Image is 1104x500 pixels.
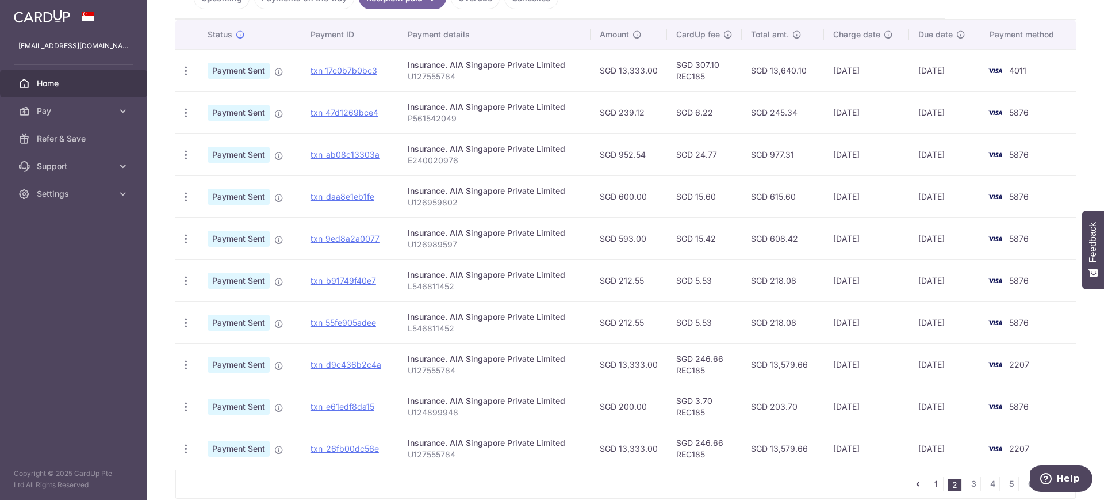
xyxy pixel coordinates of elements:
[751,29,789,40] span: Total amt.
[408,239,581,250] p: U126989597
[986,477,999,491] a: 4
[1082,211,1104,289] button: Feedback - Show survey
[591,386,667,428] td: SGD 200.00
[824,301,909,343] td: [DATE]
[208,357,270,373] span: Payment Sent
[984,106,1007,120] img: Bank Card
[408,395,581,407] div: Insurance. AIA Singapore Private Limited
[1009,150,1029,159] span: 5876
[37,105,113,117] span: Pay
[310,192,374,201] a: txn_daa8e1eb1fe
[909,49,980,91] td: [DATE]
[667,259,742,301] td: SGD 5.53
[408,437,581,449] div: Insurance. AIA Singapore Private Limited
[1009,360,1029,369] span: 2207
[742,259,824,301] td: SGD 218.08
[909,133,980,175] td: [DATE]
[909,301,980,343] td: [DATE]
[984,358,1007,372] img: Bank Card
[591,91,667,133] td: SGD 239.12
[667,49,742,91] td: SGD 307.10 REC185
[909,91,980,133] td: [DATE]
[984,400,1007,414] img: Bank Card
[742,49,824,91] td: SGD 13,640.10
[911,470,1075,498] nav: pager
[408,185,581,197] div: Insurance. AIA Singapore Private Limited
[980,20,1076,49] th: Payment method
[909,428,980,470] td: [DATE]
[984,274,1007,288] img: Bank Card
[742,428,824,470] td: SGD 13,579.66
[408,269,581,281] div: Insurance. AIA Singapore Private Limited
[676,29,720,40] span: CardUp fee
[37,161,113,172] span: Support
[824,259,909,301] td: [DATE]
[591,49,667,91] td: SGD 13,333.00
[984,232,1007,246] img: Bank Card
[984,190,1007,204] img: Bank Card
[667,91,742,133] td: SGD 6.22
[208,273,270,289] span: Payment Sent
[18,40,129,52] p: [EMAIL_ADDRESS][DOMAIN_NAME]
[1009,108,1029,117] span: 5876
[824,386,909,428] td: [DATE]
[408,365,581,376] p: U127555784
[824,428,909,470] td: [DATE]
[742,386,824,428] td: SGD 203.70
[310,360,381,369] a: txn_d9c436b2c4a
[208,399,270,415] span: Payment Sent
[1009,192,1029,201] span: 5876
[408,449,581,460] p: U127555784
[909,175,980,217] td: [DATE]
[591,343,667,386] td: SGD 13,333.00
[984,64,1007,78] img: Bank Card
[824,175,909,217] td: [DATE]
[591,428,667,470] td: SGD 13,333.00
[301,20,398,49] th: Payment ID
[667,343,742,386] td: SGD 246.66 REC185
[742,301,824,343] td: SGD 218.08
[591,259,667,301] td: SGD 212.55
[408,311,581,323] div: Insurance. AIA Singapore Private Limited
[208,29,232,40] span: Status
[984,316,1007,330] img: Bank Card
[408,71,581,82] p: U127555784
[208,105,270,121] span: Payment Sent
[742,133,824,175] td: SGD 977.31
[310,234,379,243] a: txn_9ed8a2a0077
[667,175,742,217] td: SGD 15.60
[310,150,379,159] a: txn_ab08c13303a
[742,91,824,133] td: SGD 245.34
[208,63,270,79] span: Payment Sent
[591,217,667,259] td: SGD 593.00
[408,407,581,418] p: U124899948
[408,155,581,166] p: E240020976
[37,188,113,200] span: Settings
[1009,234,1029,243] span: 5876
[1088,222,1098,262] span: Feedback
[408,113,581,124] p: P561542049
[1030,465,1092,494] iframe: Opens a widget where you can find more information
[918,29,953,40] span: Due date
[408,197,581,208] p: U126959802
[408,143,581,155] div: Insurance. AIA Singapore Private Limited
[667,301,742,343] td: SGD 5.53
[310,276,376,285] a: txn_b91749f40e7
[408,227,581,239] div: Insurance. AIA Singapore Private Limited
[909,217,980,259] td: [DATE]
[408,353,581,365] div: Insurance. AIA Singapore Private Limited
[909,259,980,301] td: [DATE]
[208,441,270,457] span: Payment Sent
[1009,444,1029,453] span: 2207
[824,343,909,386] td: [DATE]
[909,386,980,428] td: [DATE]
[14,9,70,23] img: CardUp
[984,148,1007,162] img: Bank Card
[967,477,980,491] a: 3
[310,66,377,75] a: txn_17c0b7b0bc3
[833,29,880,40] span: Charge date
[667,217,742,259] td: SGD 15.42
[824,91,909,133] td: [DATE]
[310,108,378,117] a: txn_47d1269bce4
[398,20,591,49] th: Payment details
